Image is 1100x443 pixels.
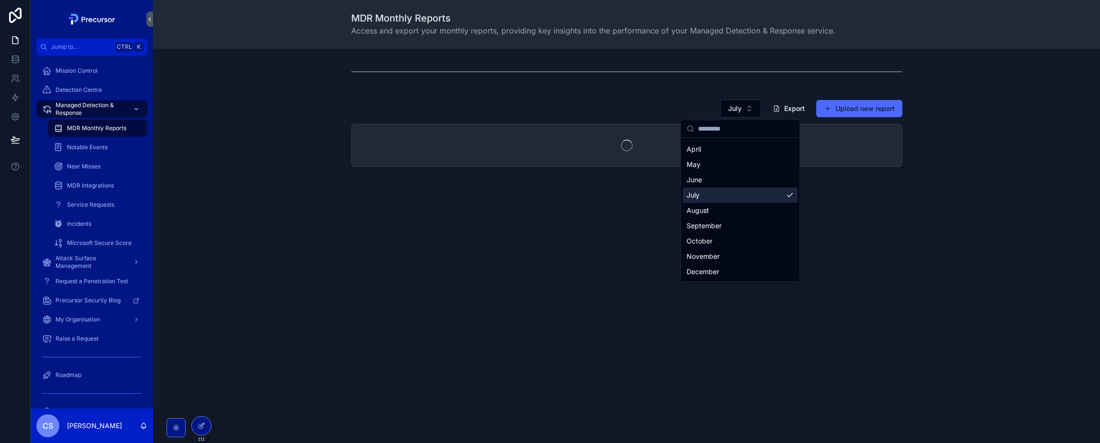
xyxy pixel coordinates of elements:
span: INTERNAL - All Clients [56,408,116,415]
span: My Organisation [56,316,100,323]
span: Access and export your monthly reports, providing key insights into the performance of your Manag... [351,25,835,36]
span: Incidents [67,220,91,228]
button: Upload new report [816,100,902,117]
span: K [135,43,143,51]
span: Precursor Security Blog [56,297,121,304]
span: Mission Control [56,67,98,75]
span: Detection Centre [56,86,102,94]
span: MDR Monthly Reports [67,124,126,132]
span: July [728,104,742,113]
a: Request a Penetration Test [36,273,147,290]
a: INTERNAL - All Clients [36,403,147,420]
a: Attack Surface Management [36,254,147,271]
span: Ctrl [116,42,133,52]
span: Raise a Request [56,335,99,343]
div: scrollable content [31,55,153,409]
a: My Organisation [36,311,147,328]
a: Precursor Security Blog [36,292,147,309]
a: MDR Monthly Reports [48,120,147,137]
span: Attack Surface Management [56,255,125,270]
a: Mission Control [36,62,147,79]
span: Request a Penetration Test [56,277,128,285]
img: App logo [66,11,118,27]
button: Export [765,100,812,117]
a: Managed Detection & Response [36,100,147,118]
span: Microsoft Secure Score [67,239,132,247]
a: Detection Centre [36,81,147,99]
div: May [683,157,798,172]
div: August [683,203,798,218]
div: Suggestions [681,138,800,281]
div: October [683,233,798,249]
span: CS [43,420,53,432]
span: Near Misses [67,163,100,170]
div: June [683,172,798,188]
h1: MDR Monthly Reports [351,11,835,25]
span: Managed Detection & Response [56,101,125,117]
p: [PERSON_NAME] [67,421,122,431]
div: April [683,142,798,157]
a: Incidents [48,215,147,233]
a: Near Misses [48,158,147,175]
button: Select Button [720,100,761,118]
a: Service Requests [48,196,147,213]
span: Roadmap [56,371,81,379]
button: Jump to...CtrlK [36,38,147,55]
div: December [683,264,798,279]
span: MDR Integrations [67,182,114,189]
a: MDR Integrations [48,177,147,194]
div: November [683,249,798,264]
div: July [683,188,798,203]
a: Microsoft Secure Score [48,234,147,252]
span: Notable Events [67,144,108,151]
div: September [683,218,798,233]
a: Roadmap [36,366,147,384]
a: Raise a Request [36,330,147,347]
span: Jump to... [51,43,112,51]
span: Service Requests [67,201,114,209]
a: Notable Events [48,139,147,156]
